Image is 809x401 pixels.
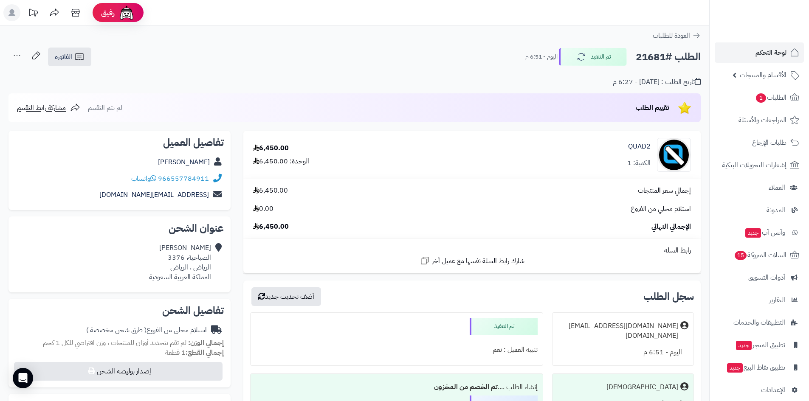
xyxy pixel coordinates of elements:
span: جديد [736,341,752,350]
span: العودة للطلبات [653,31,690,41]
a: المدونة [715,200,804,220]
span: 1 [756,93,766,103]
a: وآتس آبجديد [715,222,804,243]
button: تم التنفيذ [559,48,627,66]
div: [DOMAIN_NAME][EMAIL_ADDRESS][DOMAIN_NAME] [558,321,678,341]
a: QUAD2 [628,142,651,151]
span: مشاركة رابط التقييم [17,103,66,113]
div: إنشاء الطلب .... [256,379,537,395]
span: الإعدادات [761,384,785,396]
strong: إجمالي الوزن: [188,338,224,348]
div: رابط السلة [247,246,697,255]
strong: إجمالي القطع: [186,348,224,358]
span: المدونة [767,204,785,216]
span: وآتس آب [744,227,785,238]
a: التقارير [715,290,804,310]
img: no_image-90x90.png [657,138,691,172]
a: التطبيقات والخدمات [715,312,804,333]
div: اليوم - 6:51 م [558,344,688,361]
span: تطبيق المتجر [735,339,785,351]
span: التطبيقات والخدمات [733,317,785,328]
span: استلام محلي من الفروع [631,204,691,214]
div: استلام محلي من الفروع [86,325,207,335]
span: جديد [727,363,743,373]
a: 966557784911 [158,174,209,184]
span: لم تقم بتحديد أوزان للمنتجات ، وزن افتراضي للكل 1 كجم [43,338,186,348]
span: تطبيق نقاط البيع [726,362,785,373]
a: تحديثات المنصة [23,4,44,23]
button: أضف تحديث جديد [251,287,321,306]
a: تطبيق نقاط البيعجديد [715,357,804,378]
span: أدوات التسويق [748,272,785,283]
div: تنبيه العميل : نعم [256,342,537,358]
div: [PERSON_NAME] الصباحية، 3376 الرياض ، الرياض المملكة العربية السعودية [149,243,211,282]
span: 15 [735,251,747,260]
span: جديد [745,228,761,238]
a: شارك رابط السلة نفسها مع عميل آخر [420,255,524,266]
span: طلبات الإرجاع [752,137,786,149]
a: [EMAIL_ADDRESS][DOMAIN_NAME] [99,190,209,200]
span: إشعارات التحويلات البنكية [722,159,786,171]
div: الوحدة: 6,450.00 [253,157,309,166]
div: الكمية: 1 [627,158,651,168]
span: الفاتورة [55,52,72,62]
div: تاريخ الطلب : [DATE] - 6:27 م [613,77,701,87]
small: 1 قطعة [165,348,224,358]
div: 6,450.00 [253,143,289,153]
button: إصدار بوليصة الشحن [14,362,223,381]
a: المراجعات والأسئلة [715,110,804,130]
span: رفيق [101,8,115,18]
h3: سجل الطلب [643,292,694,302]
span: التقارير [769,294,785,306]
a: تطبيق المتجرجديد [715,335,804,355]
span: الأقسام والمنتجات [740,69,786,81]
a: [PERSON_NAME] [158,157,210,167]
a: الطلبات1 [715,87,804,108]
a: أدوات التسويق [715,267,804,288]
a: لوحة التحكم [715,42,804,63]
a: الفاتورة [48,48,91,66]
small: اليوم - 6:51 م [525,53,558,61]
div: Open Intercom Messenger [13,368,33,388]
span: لم يتم التقييم [88,103,122,113]
span: ( طرق شحن مخصصة ) [86,325,147,335]
h2: عنوان الشحن [15,223,224,233]
a: الإعدادات [715,380,804,400]
span: 6,450.00 [253,186,288,196]
span: السلات المتروكة [734,249,786,261]
span: إجمالي سعر المنتجات [638,186,691,196]
span: الطلبات [755,92,786,104]
b: تم الخصم من المخزون [434,382,498,392]
a: السلات المتروكة15 [715,245,804,265]
span: 0.00 [253,204,273,214]
span: الإجمالي النهائي [651,222,691,232]
div: تم التنفيذ [470,318,538,335]
a: طلبات الإرجاع [715,132,804,153]
img: ai-face.png [118,4,135,21]
span: لوحة التحكم [755,47,786,59]
h2: تفاصيل العميل [15,137,224,148]
span: المراجعات والأسئلة [739,114,786,126]
a: واتساب [131,174,156,184]
h2: الطلب #21681 [636,48,701,66]
a: العملاء [715,177,804,198]
a: إشعارات التحويلات البنكية [715,155,804,175]
a: العودة للطلبات [653,31,701,41]
span: العملاء [769,182,785,193]
a: مشاركة رابط التقييم [17,103,80,113]
span: تقييم الطلب [636,103,669,113]
div: [DEMOGRAPHIC_DATA] [606,382,678,392]
h2: تفاصيل الشحن [15,306,224,316]
img: logo-2.png [751,22,801,39]
span: شارك رابط السلة نفسها مع عميل آخر [432,256,524,266]
span: 6,450.00 [253,222,289,232]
